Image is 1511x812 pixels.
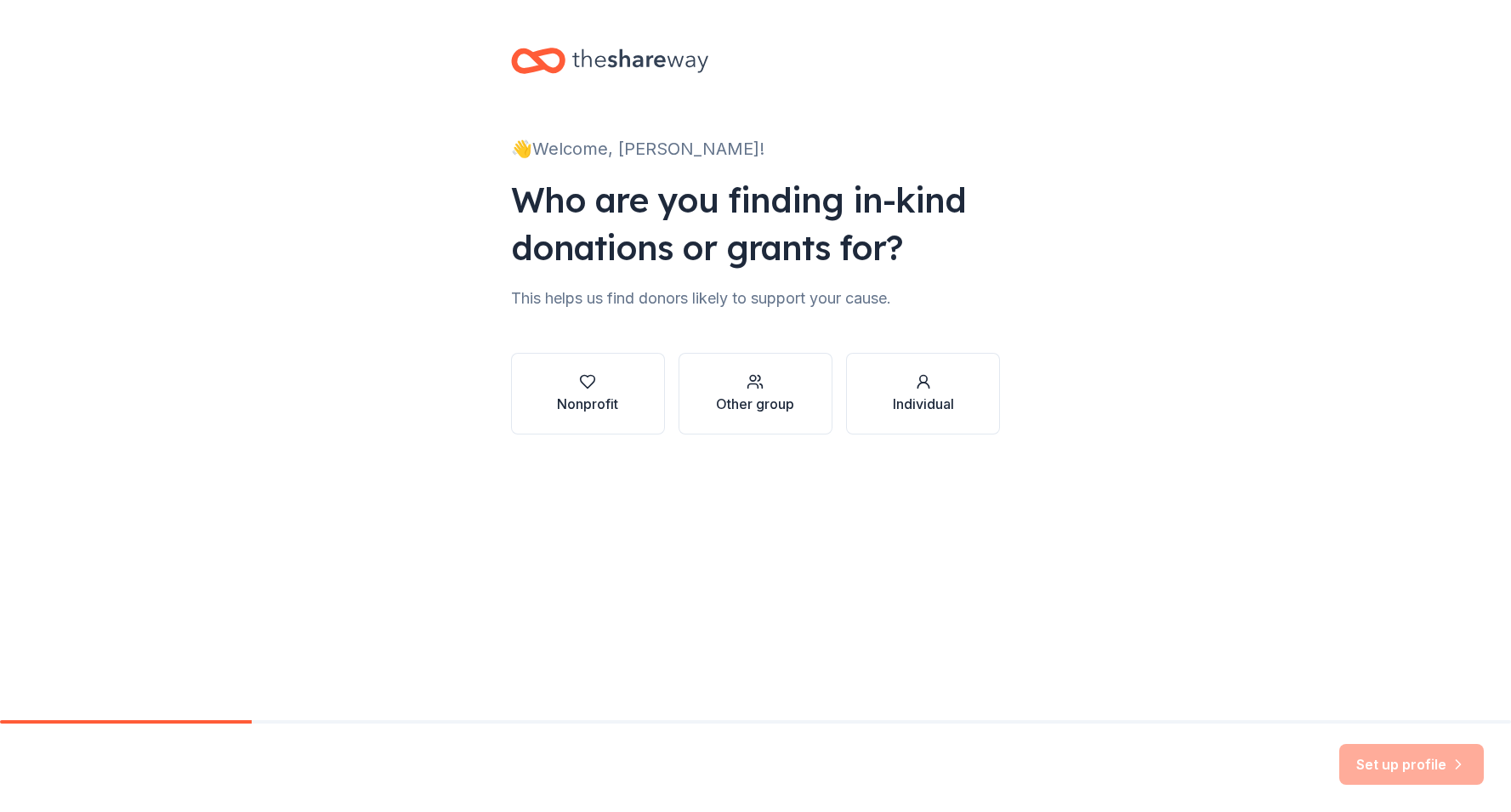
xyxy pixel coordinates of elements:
[679,353,832,434] button: Other group
[716,394,794,414] div: Other group
[557,394,618,414] div: Nonprofit
[511,353,665,434] button: Nonprofit
[511,285,1001,312] div: This helps us find donors likely to support your cause.
[511,135,1001,162] div: 👋 Welcome, [PERSON_NAME]!
[511,176,1001,271] div: Who are you finding in-kind donations or grants for?
[893,394,954,414] div: Individual
[846,353,1000,434] button: Individual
